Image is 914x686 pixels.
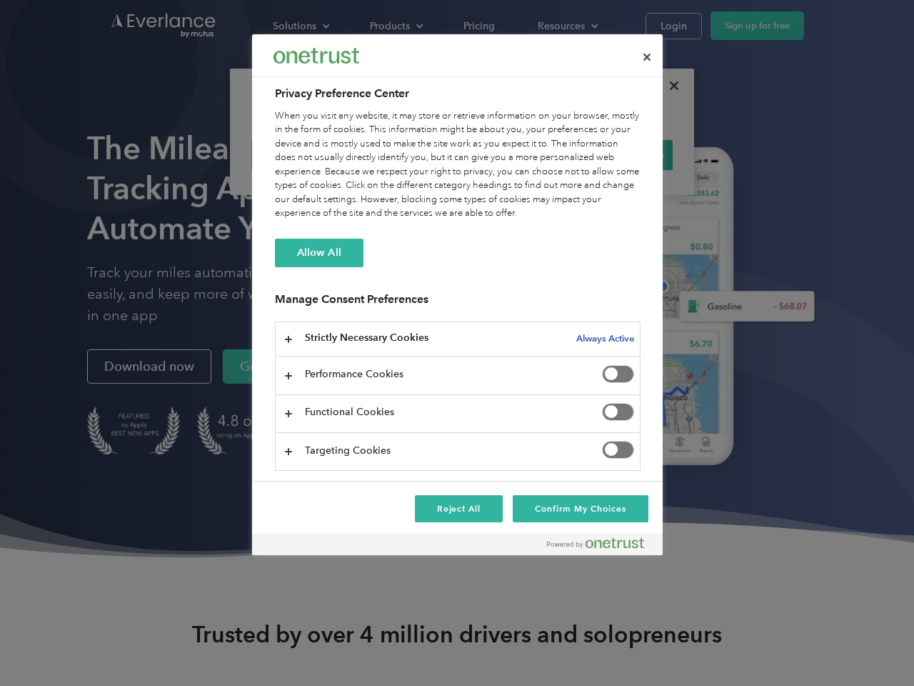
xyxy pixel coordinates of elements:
[631,41,663,73] button: Close
[275,239,363,267] button: Allow All
[273,41,359,70] div: Everlance
[547,537,644,549] img: Powered by OneTrust Opens in a new Tab
[273,48,359,63] img: Everlance
[275,109,641,221] div: When you visit any website, it may store or retrieve information on your browser, mostly in the f...
[275,292,641,314] h3: Manage Consent Preferences
[275,85,641,102] h2: Privacy Preference Center
[252,34,663,555] div: Privacy Preference Center
[415,495,503,522] button: Reject All
[252,34,663,555] div: Preference center
[513,495,648,522] button: Confirm My Choices
[547,537,656,555] a: Powered by OneTrust Opens in a new Tab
